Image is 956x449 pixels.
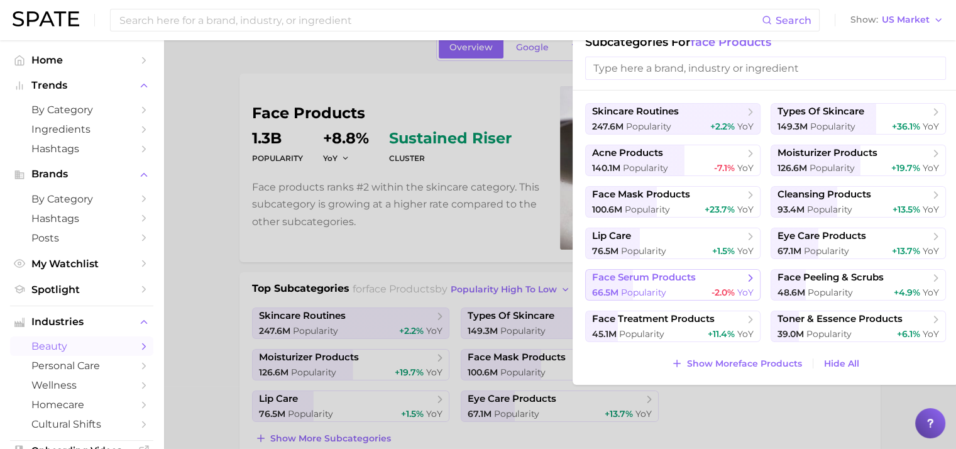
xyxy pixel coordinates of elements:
span: +36.1% [892,121,920,132]
span: Hide All [824,358,859,369]
a: Home [10,50,153,70]
span: Popularity [625,204,670,215]
button: face peeling & scrubs48.6m Popularity+4.9% YoY [771,269,946,301]
span: 149.3m [777,121,808,132]
span: Popularity [810,162,855,174]
button: skincare routines247.6m Popularity+2.2% YoY [585,103,761,135]
input: Type here a brand, industry or ingredient [585,57,946,80]
span: YoY [737,162,754,174]
span: YoY [737,204,754,215]
span: +13.5% [893,204,920,215]
h1: Subcategories for [585,35,946,49]
a: by Category [10,189,153,209]
span: My Watchlist [31,258,132,270]
span: +6.1% [897,328,920,340]
button: face serum products66.5m Popularity-2.0% YoY [585,269,761,301]
span: face mask products [592,189,690,201]
span: homecare [31,399,132,411]
a: wellness [10,375,153,395]
span: -2.0% [712,287,735,298]
span: Popularity [807,204,852,215]
span: Show [850,16,878,23]
a: by Category [10,100,153,119]
span: 67.1m [777,245,801,257]
button: types of skincare149.3m Popularity+36.1% YoY [771,103,946,135]
span: 126.6m [777,162,807,174]
input: Search here for a brand, industry, or ingredient [118,9,762,31]
span: cleansing products [777,189,871,201]
span: YoY [923,121,939,132]
span: YoY [923,328,939,340]
span: +2.2% [710,121,735,132]
span: personal care [31,360,132,372]
a: Hashtags [10,139,153,158]
span: YoY [923,287,939,298]
span: YoY [923,162,939,174]
span: US Market [882,16,930,23]
span: face treatment products [592,313,715,325]
span: skincare routines [592,106,679,118]
span: Posts [31,232,132,244]
a: homecare [10,395,153,414]
a: My Watchlist [10,254,153,274]
button: ShowUS Market [847,12,947,28]
span: Popularity [806,328,852,340]
span: +23.7% [705,204,735,215]
button: cleansing products93.4m Popularity+13.5% YoY [771,186,946,218]
span: 66.5m [592,287,618,298]
span: types of skincare [777,106,864,118]
span: 48.6m [777,287,805,298]
span: 76.5m [592,245,618,257]
span: -7.1% [714,162,735,174]
button: face treatment products45.1m Popularity+11.4% YoY [585,311,761,342]
span: eye care products [777,230,866,242]
span: Popularity [626,121,671,132]
span: +1.5% [712,245,735,257]
span: Popularity [621,287,666,298]
span: acne products [592,147,663,159]
span: wellness [31,379,132,391]
span: Popularity [804,245,849,257]
span: Show More face products [687,358,802,369]
span: Popularity [619,328,664,340]
span: face products [691,35,771,49]
button: Trends [10,76,153,95]
span: Hashtags [31,213,132,224]
span: 45.1m [592,328,617,340]
button: Hide All [821,355,862,372]
span: by Category [31,193,132,205]
span: +13.7% [892,245,920,257]
span: 39.0m [777,328,804,340]
span: 140.1m [592,162,620,174]
button: Show Moreface products [668,355,805,372]
span: face peeling & scrubs [777,272,884,284]
span: lip care [592,230,631,242]
span: YoY [737,245,754,257]
span: +11.4% [708,328,735,340]
a: Hashtags [10,209,153,228]
span: Ingredients [31,123,132,135]
span: 93.4m [777,204,805,215]
button: Brands [10,165,153,184]
span: toner & essence products [777,313,903,325]
span: Search [776,14,811,26]
span: Spotlight [31,284,132,296]
span: Popularity [621,245,666,257]
button: toner & essence products39.0m Popularity+6.1% YoY [771,311,946,342]
span: Home [31,54,132,66]
span: +19.7% [891,162,920,174]
a: Spotlight [10,280,153,299]
span: YoY [923,245,939,257]
span: YoY [737,121,754,132]
button: Industries [10,313,153,331]
span: beauty [31,340,132,352]
img: SPATE [13,11,79,26]
span: YoY [737,287,754,298]
a: cultural shifts [10,414,153,434]
a: Ingredients [10,119,153,139]
span: Brands [31,169,132,180]
button: face mask products100.6m Popularity+23.7% YoY [585,186,761,218]
span: YoY [737,328,754,340]
a: Posts [10,228,153,248]
span: cultural shifts [31,418,132,430]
